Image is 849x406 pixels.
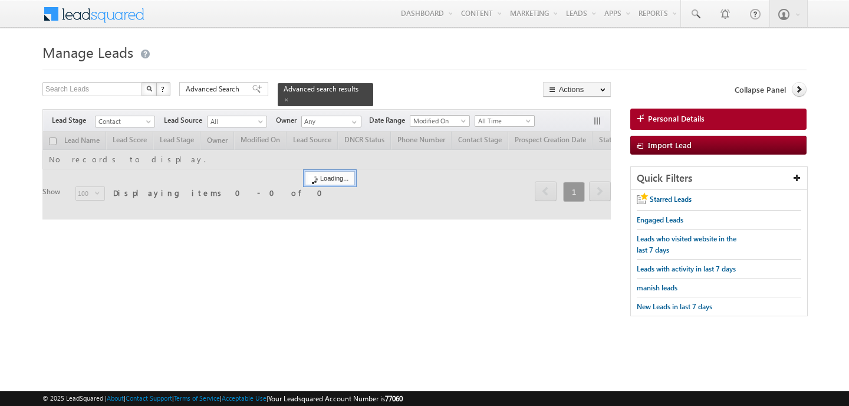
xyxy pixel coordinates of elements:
[174,394,220,402] a: Terms of Service
[475,115,535,127] a: All Time
[385,394,403,403] span: 77060
[648,113,705,124] span: Personal Details
[637,283,677,292] span: manish leads
[52,115,95,126] span: Lead Stage
[156,82,170,96] button: ?
[650,195,692,204] span: Starred Leads
[637,215,683,224] span: Engaged Leads
[222,394,266,402] a: Acceptable Use
[208,116,264,127] span: All
[186,84,243,94] span: Advanced Search
[161,84,166,94] span: ?
[410,116,466,126] span: Modified On
[345,116,360,128] a: Show All Items
[284,84,358,93] span: Advanced search results
[107,394,124,402] a: About
[648,140,692,150] span: Import Lead
[410,115,470,127] a: Modified On
[42,42,133,61] span: Manage Leads
[268,394,403,403] span: Your Leadsquared Account Number is
[631,167,807,190] div: Quick Filters
[207,116,267,127] a: All
[164,115,207,126] span: Lead Source
[369,115,410,126] span: Date Range
[42,393,403,404] span: © 2025 LeadSquared | | | | |
[146,86,152,91] img: Search
[96,116,152,127] span: Contact
[475,116,531,126] span: All Time
[276,115,301,126] span: Owner
[126,394,172,402] a: Contact Support
[95,116,155,127] a: Contact
[637,264,736,273] span: Leads with activity in last 7 days
[637,234,736,254] span: Leads who visited website in the last 7 days
[637,302,712,311] span: New Leads in last 7 days
[301,116,361,127] input: Type to Search
[735,84,786,95] span: Collapse Panel
[305,171,355,185] div: Loading...
[630,109,807,130] a: Personal Details
[543,82,611,97] button: Actions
